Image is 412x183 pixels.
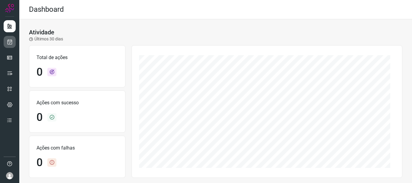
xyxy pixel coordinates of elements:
[29,5,64,14] h2: Dashboard
[5,4,14,13] img: Logo
[36,54,118,61] p: Total de ações
[29,36,63,42] p: Últimos 30 dias
[36,111,43,124] h1: 0
[36,156,43,169] h1: 0
[29,29,54,36] h3: Atividade
[36,99,118,106] p: Ações com sucesso
[36,66,43,79] h1: 0
[6,172,13,179] img: avatar-user-boy.jpg
[36,144,118,152] p: Ações com falhas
